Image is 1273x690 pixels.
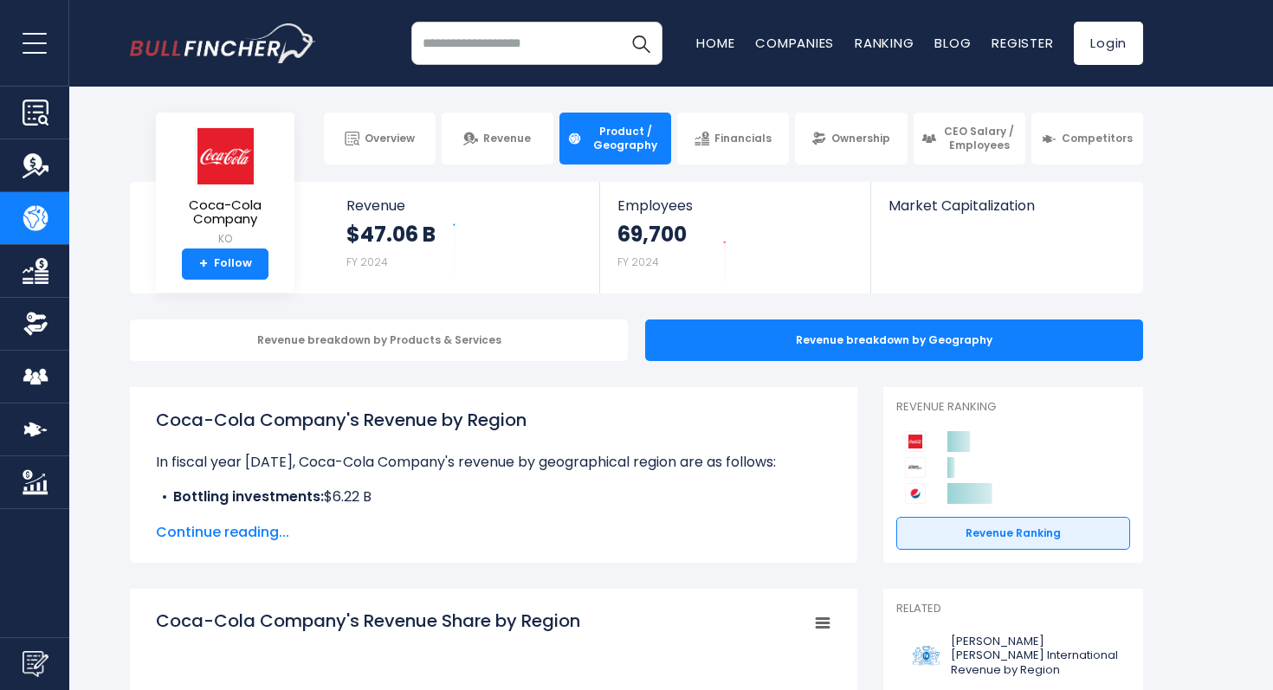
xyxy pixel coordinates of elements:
[1074,22,1143,65] a: Login
[645,319,1143,361] div: Revenue breakdown by Geography
[617,255,659,269] small: FY 2024
[905,457,926,478] img: Keurig Dr Pepper competitors logo
[617,221,687,248] strong: 69,700
[346,221,436,248] strong: $47.06 B
[442,113,553,164] a: Revenue
[170,198,281,227] span: Coca-Cola Company
[617,197,852,214] span: Employees
[173,487,324,506] b: Bottling investments:
[169,126,281,248] a: Coca-Cola Company KO
[896,630,1130,683] a: [PERSON_NAME] [PERSON_NAME] International Revenue by Region
[156,507,831,528] li: $8.12 B
[934,34,971,52] a: Blog
[483,132,531,145] span: Revenue
[907,636,946,675] img: PM logo
[896,400,1130,415] p: Revenue Ranking
[156,487,831,507] li: $6.22 B
[992,34,1053,52] a: Register
[156,522,831,543] span: Continue reading...
[1031,113,1143,164] a: Competitors
[156,407,831,433] h1: Coca-Cola Company's Revenue by Region
[696,34,734,52] a: Home
[896,517,1130,550] a: Revenue Ranking
[831,132,890,145] span: Ownership
[755,34,834,52] a: Companies
[600,182,869,293] a: Employees 69,700 FY 2024
[346,255,388,269] small: FY 2024
[170,231,281,247] small: KO
[182,248,268,280] a: +Follow
[905,483,926,504] img: PepsiCo competitors logo
[130,319,628,361] div: Revenue breakdown by Products & Services
[677,113,789,164] a: Financials
[324,113,436,164] a: Overview
[855,34,914,52] a: Ranking
[714,132,772,145] span: Financials
[795,113,907,164] a: Ownership
[559,113,671,164] a: Product / Geography
[173,507,226,527] b: Europe:
[914,113,1025,164] a: CEO Salary / Employees
[156,609,580,633] tspan: Coca-Cola Company's Revenue Share by Region
[889,197,1124,214] span: Market Capitalization
[365,132,415,145] span: Overview
[587,125,663,152] span: Product / Geography
[199,256,208,272] strong: +
[619,22,662,65] button: Search
[329,182,600,293] a: Revenue $47.06 B FY 2024
[23,311,48,337] img: Ownership
[130,23,316,63] img: bullfincher logo
[941,125,1018,152] span: CEO Salary / Employees
[951,635,1120,679] span: [PERSON_NAME] [PERSON_NAME] International Revenue by Region
[156,452,831,473] p: In fiscal year [DATE], Coca-Cola Company's revenue by geographical region are as follows:
[346,197,583,214] span: Revenue
[905,431,926,452] img: Coca-Cola Company competitors logo
[1062,132,1133,145] span: Competitors
[130,23,316,63] a: Go to homepage
[896,602,1130,616] p: Related
[871,182,1141,243] a: Market Capitalization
